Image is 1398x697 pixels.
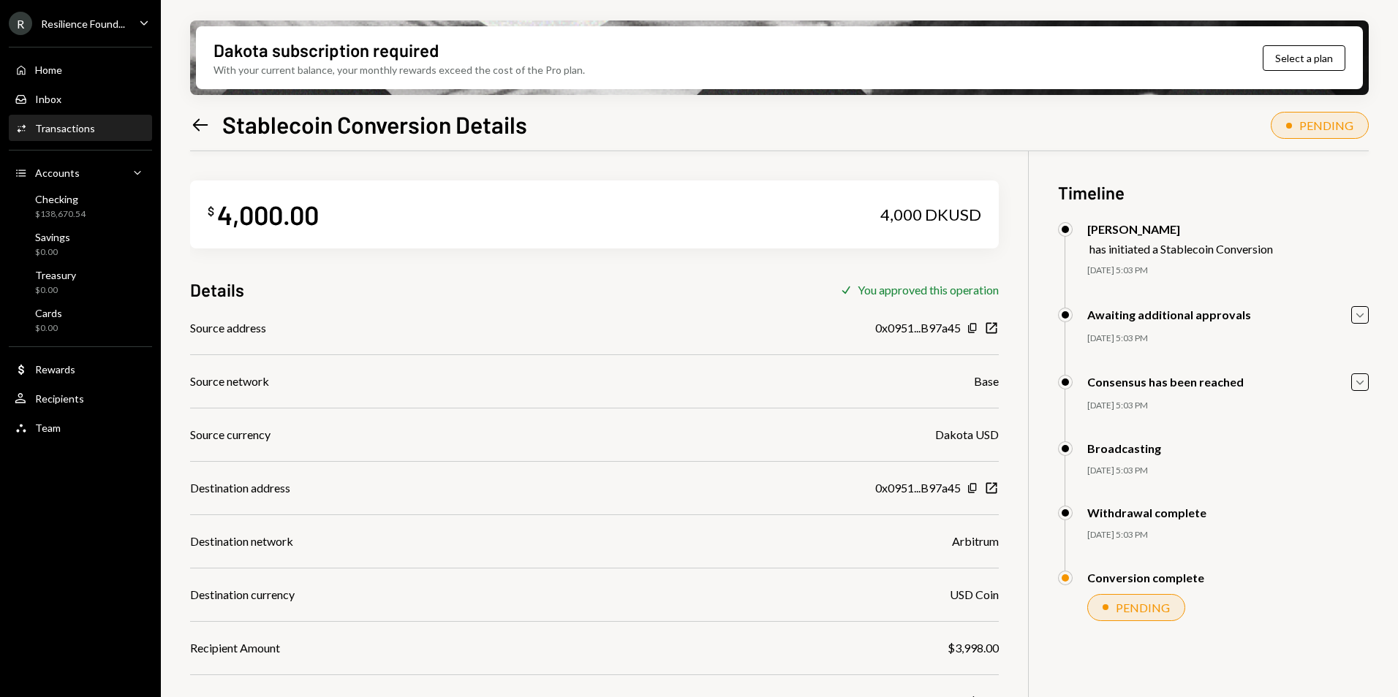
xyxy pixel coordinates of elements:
[948,639,999,657] div: $3,998.00
[35,392,84,405] div: Recipients
[1089,242,1273,256] div: has initiated a Stablecoin Conversion
[880,205,981,225] div: 4,000 DKUSD
[952,533,999,550] div: Arbitrum
[35,307,62,319] div: Cards
[1116,601,1170,614] div: PENDING
[190,479,290,497] div: Destination address
[1263,45,1345,71] button: Select a plan
[9,56,152,83] a: Home
[1087,571,1204,584] div: Conversion complete
[875,479,961,497] div: 0x0951...B97a45
[222,110,527,139] h1: Stablecoin Conversion Details
[35,422,61,434] div: Team
[9,85,152,112] a: Inbox
[9,385,152,411] a: Recipients
[35,322,62,335] div: $0.00
[1299,118,1353,132] div: PENDING
[9,188,152,224] a: Checking$138,670.54
[190,278,244,302] h3: Details
[35,167,80,179] div: Accounts
[875,319,961,337] div: 0x0951...B97a45
[9,414,152,441] a: Team
[208,204,214,218] div: $
[9,356,152,382] a: Rewards
[9,302,152,338] a: Cards$0.00
[35,246,70,259] div: $0.00
[35,64,62,76] div: Home
[1087,264,1369,277] div: [DATE] 5:03 PM
[217,198,319,231] div: 4,000.00
[35,269,76,281] div: Treasury
[35,208,86,221] div: $138,670.54
[935,426,999,443] div: Dakota USD
[35,363,75,376] div: Rewards
[974,373,999,390] div: Base
[1087,400,1369,412] div: [DATE] 5:03 PM
[950,586,999,603] div: USD Coin
[9,115,152,141] a: Transactions
[1058,180,1369,205] h3: Timeline
[214,38,439,62] div: Dakota subscription required
[214,62,585,77] div: With your current balance, your monthly rewards exceed the cost of the Pro plan.
[35,93,61,105] div: Inbox
[35,193,86,205] div: Checking
[35,122,95,134] div: Transactions
[35,231,70,243] div: Savings
[9,264,152,300] a: Treasury$0.00
[1087,308,1251,321] div: Awaiting additional approvals
[190,533,293,550] div: Destination network
[1087,506,1206,519] div: Withdrawal complete
[1087,465,1369,477] div: [DATE] 5:03 PM
[35,284,76,297] div: $0.00
[41,18,125,30] div: Resilience Found...
[9,226,152,262] a: Savings$0.00
[190,639,280,657] div: Recipient Amount
[1087,441,1161,455] div: Broadcasting
[1087,222,1273,236] div: [PERSON_NAME]
[190,426,271,443] div: Source currency
[1087,332,1369,345] div: [DATE] 5:03 PM
[9,159,152,186] a: Accounts
[190,586,295,603] div: Destination currency
[1087,375,1244,389] div: Consensus has been reached
[190,373,269,390] div: Source network
[9,12,32,35] div: R
[858,283,999,297] div: You approved this operation
[190,319,266,337] div: Source address
[1087,529,1369,541] div: [DATE] 5:03 PM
